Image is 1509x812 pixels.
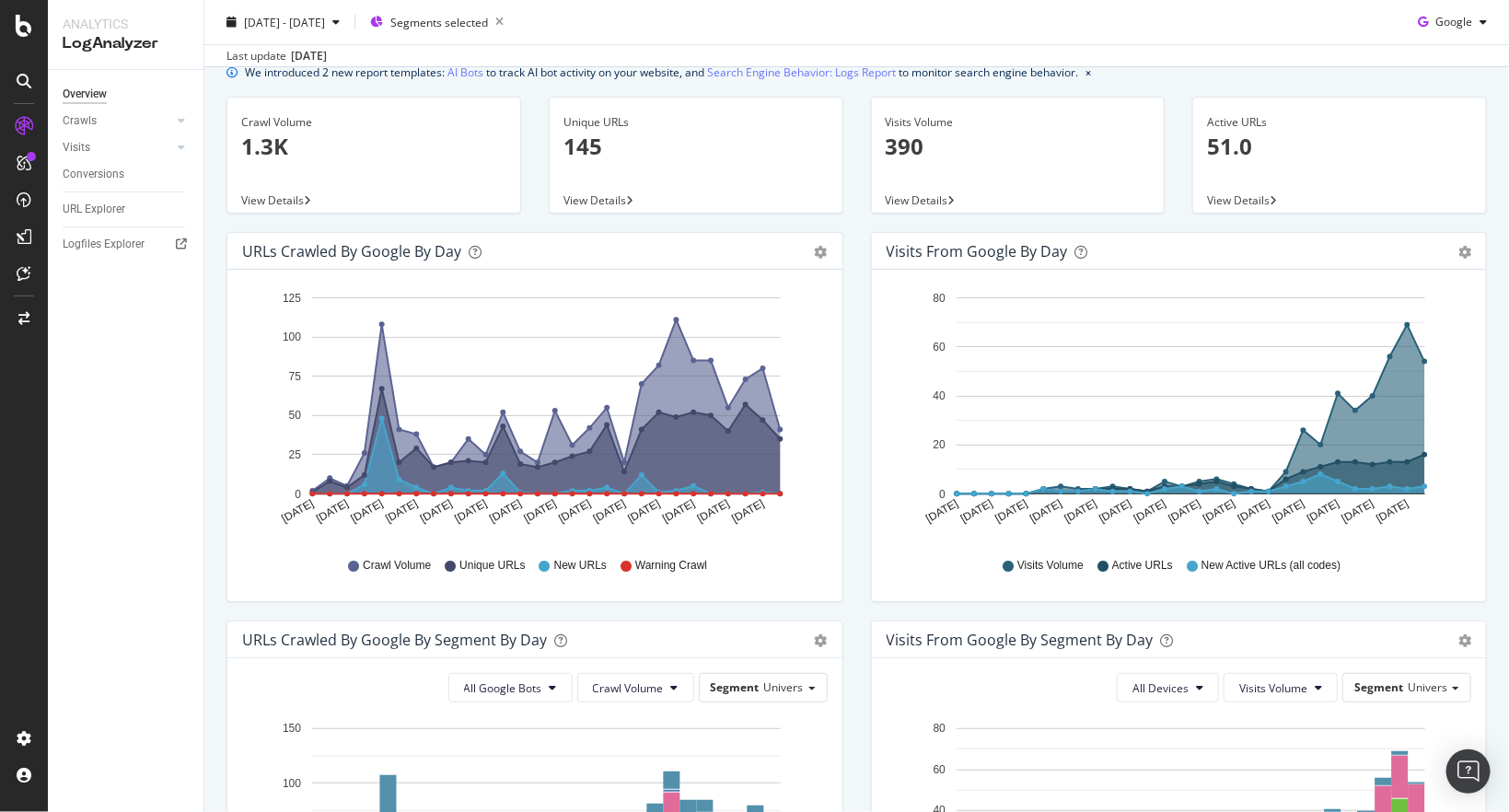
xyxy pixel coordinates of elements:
[563,114,829,131] div: Unique URLs
[554,558,607,574] span: New URLs
[63,138,90,157] div: Visits
[314,497,351,526] text: [DATE]
[241,131,506,162] p: 1.3K
[242,284,828,540] div: A chart.
[291,48,327,64] div: [DATE]
[1201,558,1341,574] span: New Active URLs (all codes)
[1270,497,1306,526] text: [DATE]
[711,679,760,695] span: Segment
[363,7,511,37] button: Segments selected
[63,235,191,254] a: Logfiles Explorer
[63,200,125,219] div: URL Explorer
[289,410,302,423] text: 50
[453,497,490,526] text: [DATE]
[63,111,172,131] a: Crawls
[1132,497,1168,526] text: [DATE]
[1408,679,1447,695] span: Univers
[933,763,946,776] text: 60
[226,63,1487,82] div: info banner
[1207,192,1270,208] span: View Details
[1207,131,1472,162] p: 51.0
[295,488,301,501] text: 0
[933,723,946,736] text: 80
[63,200,191,219] a: URL Explorer
[459,558,525,574] span: Unique URLs
[933,439,946,452] text: 20
[1062,497,1098,526] text: [DATE]
[1166,497,1202,526] text: [DATE]
[283,292,301,305] text: 125
[1374,497,1410,526] text: [DATE]
[695,497,732,526] text: [DATE]
[1201,497,1237,526] text: [DATE]
[1354,679,1403,695] span: Segment
[487,497,524,526] text: [DATE]
[958,497,995,526] text: [DATE]
[418,497,455,526] text: [DATE]
[1097,497,1133,526] text: [DATE]
[289,448,302,461] text: 25
[707,63,896,82] a: Search Engine Behavior: Logs Report
[563,192,626,208] span: View Details
[1410,7,1494,37] button: Google
[448,673,573,702] button: All Google Bots
[241,192,304,208] span: View Details
[1224,673,1338,702] button: Visits Volume
[63,85,107,104] div: Overview
[1446,749,1491,794] div: Open Intercom Messenger
[390,14,488,29] span: Segments selected
[226,48,327,64] div: Last update
[283,331,301,344] text: 100
[1027,497,1064,526] text: [DATE]
[660,497,697,526] text: [DATE]
[464,680,542,696] span: All Google Bots
[886,192,948,208] span: View Details
[933,341,946,354] text: 60
[1435,14,1472,29] span: Google
[383,497,420,526] text: [DATE]
[886,114,1151,131] div: Visits Volume
[939,488,946,501] text: 0
[447,63,483,82] a: AI Bots
[887,284,1472,540] svg: A chart.
[63,235,145,254] div: Logfiles Explorer
[63,33,189,54] div: LogAnalyzer
[1339,497,1376,526] text: [DATE]
[241,114,506,131] div: Crawl Volume
[593,680,664,696] span: Crawl Volume
[815,634,828,647] div: gear
[363,558,431,574] span: Crawl Volume
[1458,634,1471,647] div: gear
[1458,246,1471,259] div: gear
[283,777,301,790] text: 100
[887,631,1154,649] div: Visits from Google By Segment By Day
[63,165,124,184] div: Conversions
[1239,680,1307,696] span: Visits Volume
[577,673,694,702] button: Crawl Volume
[626,497,663,526] text: [DATE]
[886,131,1151,162] p: 390
[244,14,325,29] span: [DATE] - [DATE]
[1081,59,1096,86] button: close banner
[219,7,347,37] button: [DATE] - [DATE]
[1017,558,1084,574] span: Visits Volume
[563,131,829,162] p: 145
[242,242,461,261] div: URLs Crawled by Google by day
[279,497,316,526] text: [DATE]
[992,497,1029,526] text: [DATE]
[63,138,172,157] a: Visits
[1117,673,1219,702] button: All Devices
[923,497,960,526] text: [DATE]
[1132,680,1189,696] span: All Devices
[730,497,767,526] text: [DATE]
[245,63,1078,82] div: We introduced 2 new report templates: to track AI bot activity on your website, and to monitor se...
[1236,497,1272,526] text: [DATE]
[764,679,804,695] span: Univers
[522,497,559,526] text: [DATE]
[63,165,191,184] a: Conversions
[63,85,191,104] a: Overview
[289,370,302,383] text: 75
[1207,114,1472,131] div: Active URLs
[63,111,97,131] div: Crawls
